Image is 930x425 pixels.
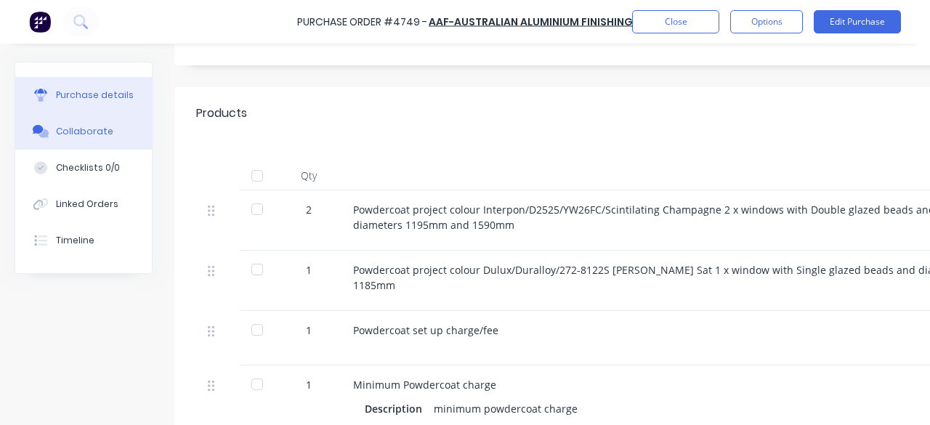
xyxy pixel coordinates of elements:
[196,105,247,122] div: Products
[15,222,152,259] button: Timeline
[56,125,113,138] div: Collaborate
[276,161,341,190] div: Qty
[429,15,633,29] a: AAF-Australian Aluminium Finishing
[632,10,719,33] button: Close
[730,10,803,33] button: Options
[15,186,152,222] button: Linked Orders
[814,10,901,33] button: Edit Purchase
[15,150,152,186] button: Checklists 0/0
[434,398,578,419] div: minimum powdercoat charge
[56,89,134,102] div: Purchase details
[56,161,120,174] div: Checklists 0/0
[288,262,330,278] div: 1
[15,77,152,113] button: Purchase details
[56,198,118,211] div: Linked Orders
[365,398,434,419] div: Description
[15,113,152,150] button: Collaborate
[288,202,330,217] div: 2
[288,377,330,392] div: 1
[56,234,94,247] div: Timeline
[288,323,330,338] div: 1
[297,15,427,30] div: Purchase Order #4749 -
[29,11,51,33] img: Factory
